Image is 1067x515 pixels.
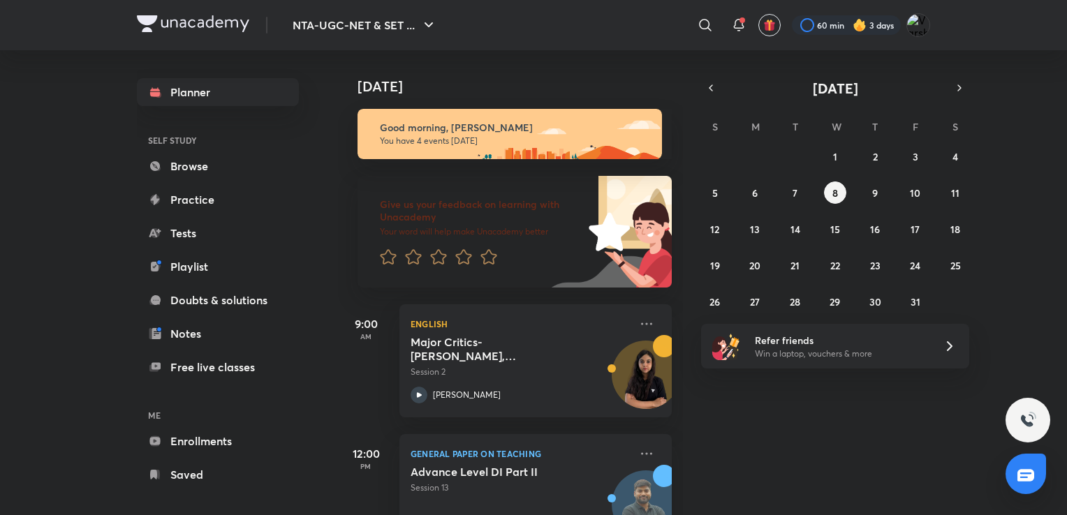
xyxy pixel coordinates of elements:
abbr: October 19, 2025 [710,259,720,272]
h5: 9:00 [338,315,394,332]
img: Company Logo [137,15,249,32]
a: Company Logo [137,15,249,36]
a: Notes [137,320,299,348]
abbr: October 1, 2025 [833,150,837,163]
button: October 16, 2025 [864,218,886,240]
button: October 28, 2025 [784,290,807,313]
abbr: October 26, 2025 [709,295,720,308]
a: Saved [137,461,299,488]
abbr: October 2, 2025 [873,150,878,163]
h6: Give us your feedback on learning with Unacademy [380,198,584,223]
abbr: October 31, 2025 [911,295,920,308]
a: Doubts & solutions [137,286,299,314]
button: October 6, 2025 [744,181,766,204]
button: October 26, 2025 [704,290,726,313]
h6: ME [137,403,299,427]
button: October 20, 2025 [744,254,766,276]
p: General Paper on Teaching [411,445,630,462]
abbr: Sunday [712,120,718,133]
h5: Advance Level DI Part II [411,465,584,479]
button: October 7, 2025 [784,181,807,204]
h4: [DATE] [358,78,686,95]
abbr: October 14, 2025 [790,223,800,236]
button: October 27, 2025 [744,290,766,313]
abbr: Tuesday [793,120,798,133]
abbr: October 6, 2025 [752,186,758,200]
img: feedback_image [541,176,672,288]
abbr: October 18, 2025 [950,223,960,236]
a: Playlist [137,253,299,281]
abbr: October 8, 2025 [832,186,838,200]
button: October 3, 2025 [904,145,927,167]
button: October 11, 2025 [944,181,966,204]
button: October 18, 2025 [944,218,966,240]
p: [PERSON_NAME] [433,389,501,401]
button: October 30, 2025 [864,290,886,313]
button: October 2, 2025 [864,145,886,167]
abbr: Thursday [872,120,878,133]
button: October 29, 2025 [824,290,846,313]
abbr: Wednesday [832,120,841,133]
abbr: October 16, 2025 [870,223,880,236]
button: avatar [758,14,781,36]
abbr: October 5, 2025 [712,186,718,200]
button: October 13, 2025 [744,218,766,240]
abbr: October 10, 2025 [910,186,920,200]
p: You have 4 events [DATE] [380,135,649,147]
p: PM [338,462,394,470]
button: October 25, 2025 [944,254,966,276]
button: October 31, 2025 [904,290,927,313]
abbr: October 4, 2025 [952,150,958,163]
abbr: October 29, 2025 [830,295,840,308]
button: October 5, 2025 [704,181,726,204]
button: October 22, 2025 [824,254,846,276]
button: October 10, 2025 [904,181,927,204]
abbr: Saturday [952,120,958,133]
abbr: October 15, 2025 [830,223,840,236]
abbr: October 24, 2025 [910,259,920,272]
button: NTA-UGC-NET & SET ... [284,11,446,39]
button: October 19, 2025 [704,254,726,276]
span: [DATE] [813,79,858,98]
abbr: October 30, 2025 [869,295,881,308]
img: referral [712,332,740,360]
button: October 17, 2025 [904,218,927,240]
abbr: October 17, 2025 [911,223,920,236]
a: Free live classes [137,353,299,381]
p: Win a laptop, vouchers & more [755,348,927,360]
button: [DATE] [721,78,950,98]
abbr: October 3, 2025 [913,150,918,163]
abbr: October 21, 2025 [790,259,800,272]
p: Session 2 [411,366,630,378]
button: October 15, 2025 [824,218,846,240]
p: Session 13 [411,482,630,494]
button: October 14, 2025 [784,218,807,240]
button: October 21, 2025 [784,254,807,276]
abbr: October 20, 2025 [749,259,760,272]
button: October 4, 2025 [944,145,966,167]
abbr: Friday [913,120,918,133]
img: avatar [763,19,776,31]
h6: Good morning, [PERSON_NAME] [380,121,649,134]
h6: SELF STUDY [137,128,299,152]
img: Avatar [612,348,679,415]
h5: 12:00 [338,445,394,462]
abbr: October 11, 2025 [951,186,959,200]
abbr: October 22, 2025 [830,259,840,272]
img: Varsha V [906,13,930,37]
button: October 12, 2025 [704,218,726,240]
a: Enrollments [137,427,299,455]
button: October 23, 2025 [864,254,886,276]
h6: Refer friends [755,333,927,348]
button: October 8, 2025 [824,181,846,204]
abbr: October 7, 2025 [793,186,797,200]
a: Planner [137,78,299,106]
img: ttu [1020,412,1036,428]
abbr: October 23, 2025 [870,259,881,272]
a: Tests [137,219,299,247]
abbr: October 12, 2025 [710,223,719,236]
button: October 9, 2025 [864,181,886,204]
p: AM [338,332,394,341]
button: October 24, 2025 [904,254,927,276]
img: streak [853,18,867,32]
